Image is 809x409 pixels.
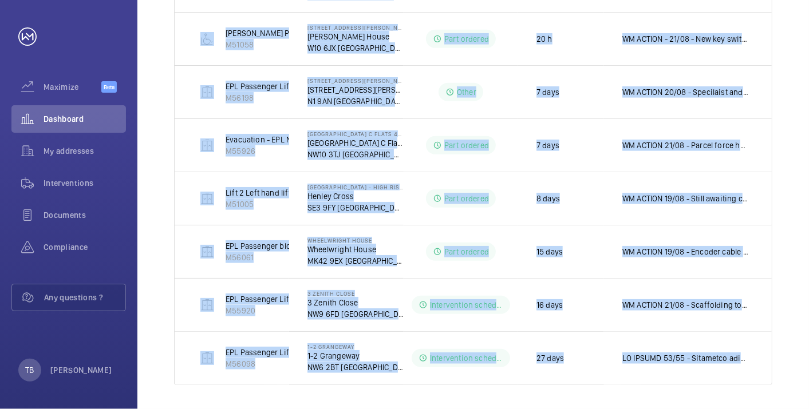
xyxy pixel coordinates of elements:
p: 1-2 Grangeway [307,343,404,350]
p: M55926 [226,145,360,157]
p: M56061 [226,252,323,263]
p: M55920 [226,305,291,316]
span: My addresses [44,145,126,157]
p: SE3 9FY [GEOGRAPHIC_DATA] [307,202,404,213]
p: [STREET_ADDRESS][PERSON_NAME] [307,77,404,84]
p: NW9 6FD [GEOGRAPHIC_DATA] [307,308,404,320]
p: M51005 [226,198,291,210]
p: Wheelwright House [307,237,404,244]
span: Beta [101,81,117,93]
p: MK42 9EX [GEOGRAPHIC_DATA] [307,255,404,267]
p: Evacuation - EPL No 4 Flats 45-101 R/h [226,134,360,145]
p: [GEOGRAPHIC_DATA] - High Risk Building [307,184,404,190]
img: platform_lift.svg [200,32,214,46]
p: 15 days [536,246,563,257]
p: NW10 3TJ [GEOGRAPHIC_DATA] [307,149,404,160]
p: Part ordered [444,140,489,151]
img: elevator.svg [200,245,214,259]
span: Interventions [44,177,126,189]
p: Intervention scheduled [430,299,503,311]
p: [PERSON_NAME] Platform Lift [226,27,329,39]
p: TB [25,364,34,376]
p: EPL Passenger Lift [226,293,291,305]
img: elevator.svg [200,85,214,99]
p: 3 Zenith Close [307,290,404,297]
p: Henley Cross [307,190,404,202]
p: Part ordered [444,33,489,45]
p: WM ACTION 19/08 - Encoder cable on order, ETA [DATE]. WM ACTION 18/08 - New belt fitted, engineer... [622,246,749,257]
p: 16 days [536,299,563,311]
p: Intervention scheduled [430,352,503,364]
span: Maximize [44,81,101,93]
p: NW6 2BT [GEOGRAPHIC_DATA] [307,362,404,373]
p: [GEOGRAPHIC_DATA] C Flats 45-101 - High Risk Building [307,130,404,137]
p: W10 6JX [GEOGRAPHIC_DATA] [307,42,404,54]
p: Wheelwright House [307,244,404,255]
img: elevator.svg [200,138,214,152]
span: Documents [44,209,126,221]
p: EPL Passenger Lift [226,347,291,358]
p: M51058 [226,39,329,50]
p: EPL Passenger Lift [226,81,291,92]
p: [STREET_ADDRESS][PERSON_NAME] [307,84,404,96]
span: Any questions ? [44,292,125,303]
p: [STREET_ADDRESS][PERSON_NAME] [307,24,404,31]
p: EPL Passenger block 25/33 [226,240,323,252]
p: WM ACTION 21/08 - Scaffolding to be removed [DATE] 19/08 - Repair team to attend on the 20th. WM ... [622,299,749,311]
p: N1 9AN [GEOGRAPHIC_DATA] [307,96,404,107]
p: [PERSON_NAME] House [307,31,404,42]
p: M56098 [226,358,291,370]
p: 3 Zenith Close [307,297,404,308]
p: 7 days [536,86,559,98]
img: elevator.svg [200,298,214,312]
span: Dashboard [44,113,126,125]
p: WM ACTION 19/08 - Still awaiting client PO, part is on order and expected to arrive with us on th... [622,193,749,204]
p: Part ordered [444,246,489,257]
p: M56198 [226,92,291,104]
p: [GEOGRAPHIC_DATA] C Flats 45-101 [307,137,404,149]
img: elevator.svg [200,192,214,205]
span: Compliance [44,241,126,253]
p: 8 days [536,193,560,204]
p: 7 days [536,140,559,151]
p: WM ACTION 21/08 - Parcel force has 24 hours to update us on delivery will chase this morning 19/0... [622,140,749,151]
p: Lift 2 Left hand lift [226,187,291,198]
p: Part ordered [444,193,489,204]
p: WM ACTION - 21/08 - New key switch on order due in [DATE] [622,33,749,45]
p: WM ACTION 20/08 - Specilaist and scaffolding team have been contacted. [GEOGRAPHIC_DATA] 18/08 - ... [622,86,749,98]
p: Other [457,86,476,98]
p: [PERSON_NAME] [50,364,112,376]
img: elevator.svg [200,351,214,365]
p: 20 h [536,33,553,45]
p: 27 days [536,352,564,364]
p: LO IPSUMD 53/55 - Sitametco adipiscing el seddoe tempo. IN UTLABO 13/52 - Etdolorema aliqua en ad... [622,352,749,364]
p: 1-2 Grangeway [307,350,404,362]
